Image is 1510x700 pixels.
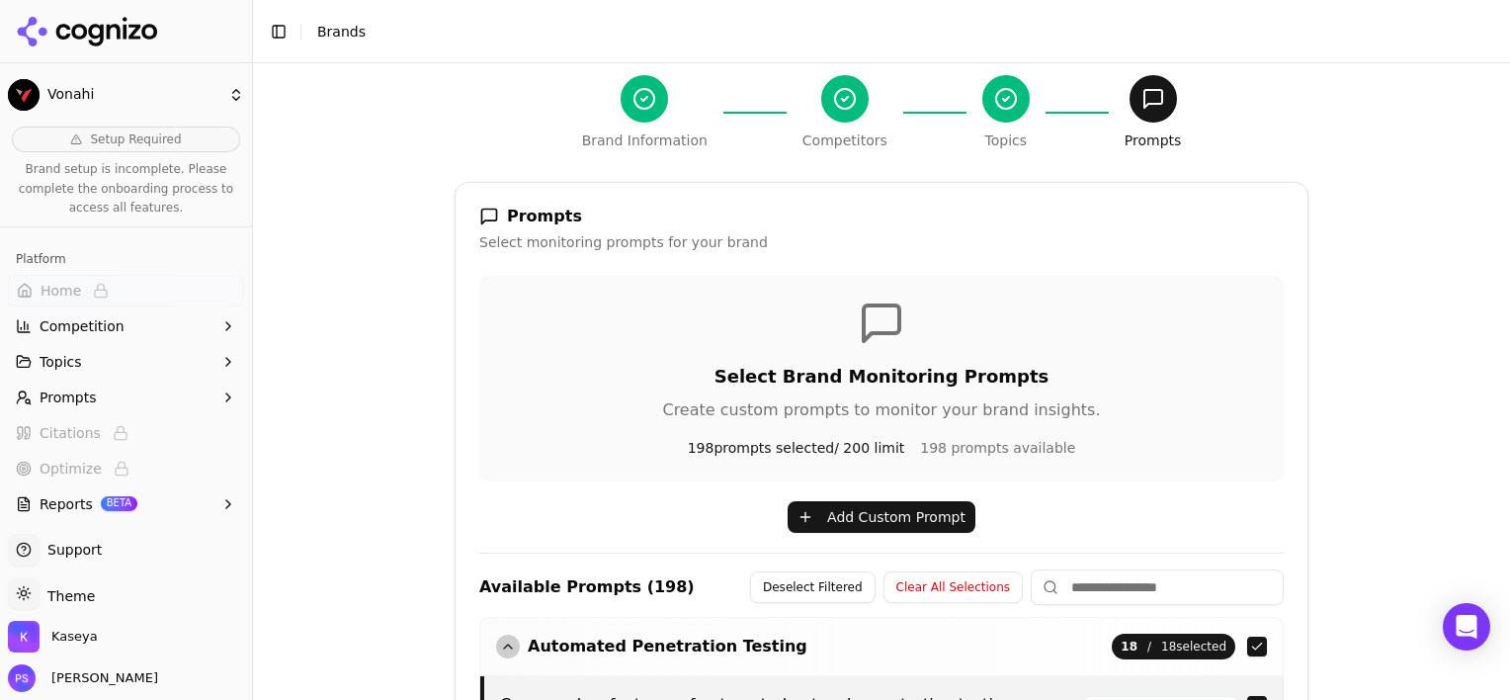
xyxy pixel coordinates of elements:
[8,664,158,692] button: Open user button
[503,363,1260,391] h3: Select Brand Monitoring Prompts
[8,524,244,556] button: Toolbox
[12,160,240,219] p: Brand setup is incomplete. Please complete the onboarding process to access all features.
[40,540,102,560] span: Support
[51,628,98,646] span: Kaseya
[8,488,244,520] button: ReportsBETA
[479,232,1284,252] div: Select monitoring prompts for your brand
[985,131,1028,150] div: Topics
[40,352,82,372] span: Topics
[8,382,244,413] button: Prompts
[40,494,93,514] span: Reports
[883,571,1023,603] button: Clear All Selections
[8,621,40,653] img: Kaseya
[1112,634,1235,659] span: 18 selected
[802,131,887,150] div: Competitors
[8,664,36,692] img: Pragnya Sistla
[40,588,95,604] span: Theme
[688,438,905,458] span: 198 prompts selected / 200 limit
[40,316,125,336] span: Competition
[503,398,1260,422] p: Create custom prompts to monitor your brand insights.
[582,131,708,150] div: Brand Information
[317,22,1455,42] nav: breadcrumb
[1147,639,1151,655] span: /
[317,24,366,40] span: Brands
[920,438,1075,458] span: 198 prompts available
[750,571,876,603] button: Deselect Filtered
[8,346,244,378] button: Topics
[8,243,244,275] div: Platform
[90,131,181,147] span: Setup Required
[479,207,1284,226] div: Prompts
[41,281,81,301] span: Home
[8,621,98,653] button: Open organization switcher
[101,496,137,510] span: BETA
[496,635,807,658] button: Automated Penetration Testing
[788,501,975,533] button: Add Custom Prompt
[1125,131,1182,150] div: Prompts
[47,86,220,104] span: Vonahi
[479,575,695,599] h4: Available Prompts ( 198 )
[1443,603,1490,651] div: Open Intercom Messenger
[8,310,244,342] button: Competition
[40,423,101,443] span: Citations
[40,459,102,479] span: Optimize
[8,79,40,111] img: Vonahi
[40,388,97,407] span: Prompts
[1121,639,1137,655] span: 18
[43,669,158,687] span: [PERSON_NAME]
